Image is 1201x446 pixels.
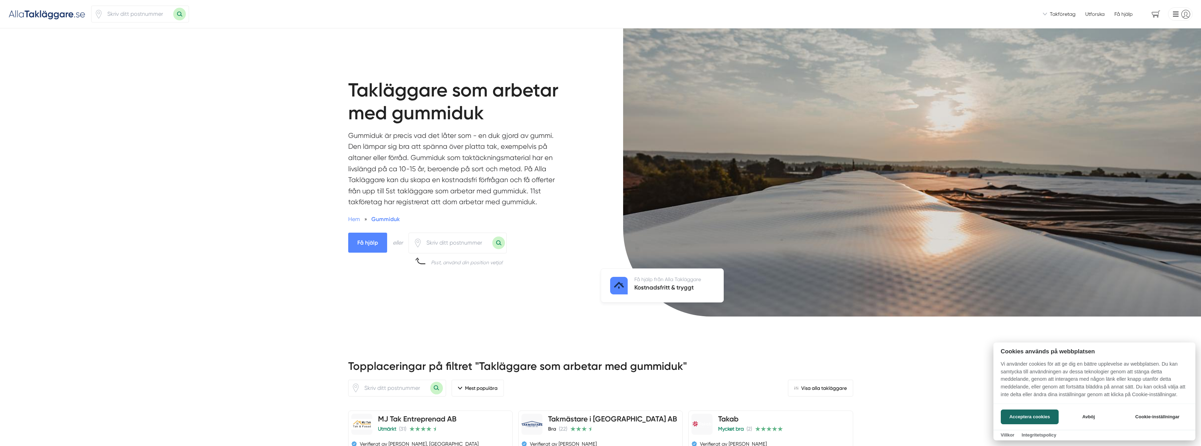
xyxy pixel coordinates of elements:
button: Cookie-inställningar [1127,410,1188,424]
p: Vi använder cookies för att ge dig en bättre upplevelse av webbplatsen. Du kan samtycka till anvä... [993,360,1195,403]
h2: Cookies används på webbplatsen [993,348,1195,355]
a: Integritetspolicy [1021,432,1056,438]
a: Villkor [1001,432,1014,438]
button: Acceptera cookies [1001,410,1059,424]
button: Avböj [1061,410,1116,424]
